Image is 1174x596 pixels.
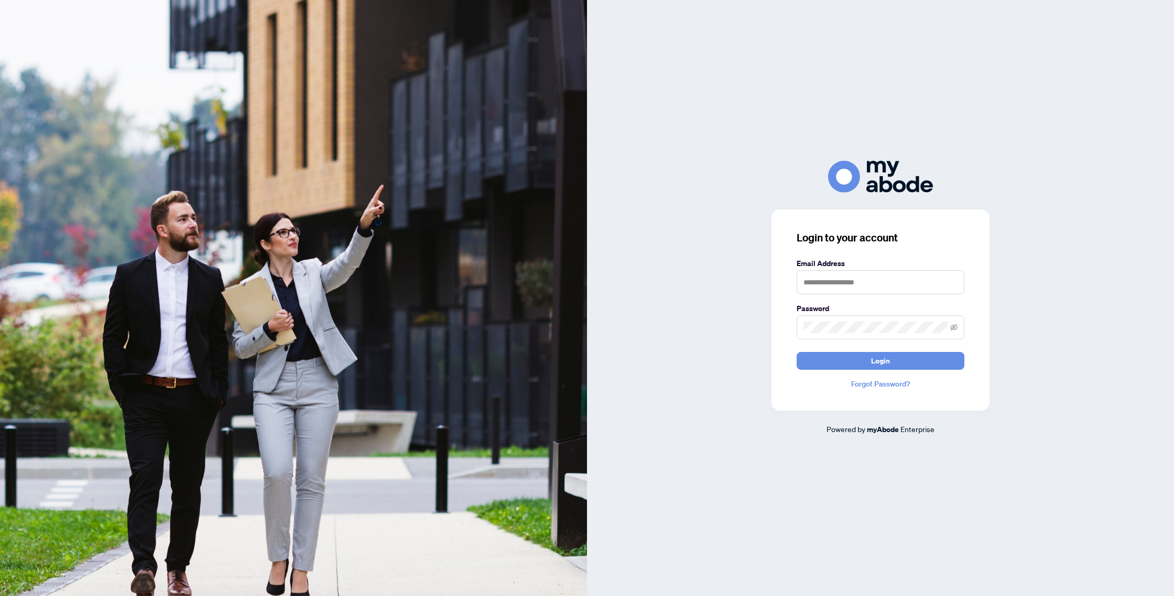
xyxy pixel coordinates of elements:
label: Email Address [797,258,964,269]
img: ma-logo [828,161,933,193]
span: Enterprise [900,424,934,434]
button: Login [797,352,964,370]
a: myAbode [867,424,899,435]
label: Password [797,303,964,314]
span: Powered by [827,424,865,434]
h3: Login to your account [797,230,964,245]
span: Login [871,352,890,369]
span: eye-invisible [950,324,958,331]
a: Forgot Password? [797,378,964,390]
